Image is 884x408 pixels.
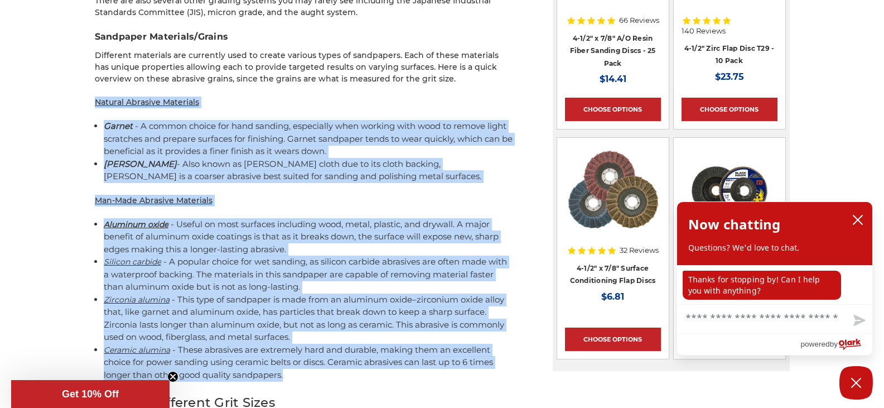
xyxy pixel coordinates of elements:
span: powered [800,337,829,351]
a: 4-1/2" x 7/8" Surface Conditioning Flap Discs [570,264,656,285]
button: Close teaser [167,371,178,382]
a: Ceramic alumina [104,345,170,355]
button: Close Chatbox [839,366,873,400]
li: - These abrasives are extremely hard and durable, making them an excellent choice for power sandi... [104,344,513,382]
u: Man-Made Abrasive Materials [95,195,212,205]
span: 66 Reviews [619,17,659,24]
div: Get 10% OffClose teaser [11,380,170,408]
span: 140 Reviews [682,27,726,35]
img: 4-1/2" XL High Density Zirconia Flap Disc T29 [685,146,774,235]
a: Silicon carbide [104,257,161,267]
li: - A common choice for hand sanding, especially when working with wood to remove light scratches a... [104,120,513,158]
a: Powered by Olark [800,334,872,355]
span: by [830,337,838,351]
li: - Useful on most surfaces including wood, metal, plastic, and drywall. A major benefit of aluminu... [104,218,513,256]
button: Send message [844,308,872,334]
u: Natural Abrasive Materials [95,97,199,107]
h2: Now chatting [688,213,780,236]
p: Thanks for stopping by! Can I help you with anything? [683,271,841,300]
strong: [PERSON_NAME] [104,159,177,169]
img: Scotch brite flap discs [567,146,658,235]
li: - This type of sandpaper is made from an aluminum oxide–zirconium oxide alloy that, like garnet a... [104,294,513,344]
button: close chatbox [849,212,867,228]
span: $14.41 [600,74,626,84]
span: $23.75 [715,71,744,82]
a: 4-1/2" x 7/8" A/O Resin Fiber Sanding Discs - 25 Pack [570,34,656,68]
em: Garnet [104,121,133,131]
p: Questions? We'd love to chat. [688,242,861,253]
a: Scotch brite flap discs [565,146,661,242]
h3: Sandpaper Materials/Grains [95,30,513,44]
p: Different materials are currently used to create various types of sandpapers. Each of these mater... [95,50,513,85]
a: Aluminum oxide [104,219,168,229]
a: Choose Options [682,98,777,121]
span: $6.81 [601,291,624,302]
div: chat [677,265,872,304]
span: 32 Reviews [620,247,659,254]
a: 4-1/2" XL High Density Zirconia Flap Disc T29 [682,146,777,242]
a: Choose Options [565,328,661,351]
a: 4-1/2" Zirc Flap Disc T29 - 10 Pack [684,44,775,65]
a: Choose Options [565,98,661,121]
li: - Also known as [PERSON_NAME] cloth due to its cloth backing, [PERSON_NAME] is a coarser abrasive... [104,158,513,183]
a: Zirconia alumina [104,295,170,305]
li: - A popular choice for wet sanding, as silicon carbide abrasives are often made with a waterproof... [104,256,513,294]
span: Get 10% Off [62,388,119,400]
div: olark chatbox [677,201,873,356]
